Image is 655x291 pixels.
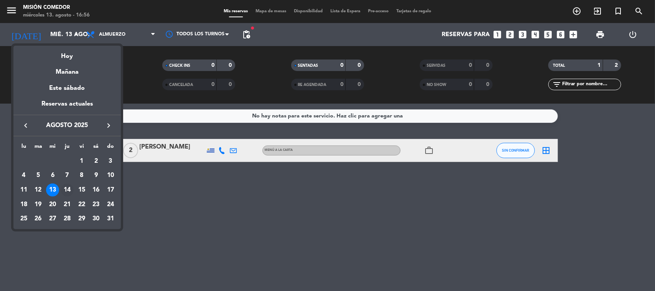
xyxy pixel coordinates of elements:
div: 25 [17,212,30,225]
div: 6 [46,169,59,182]
td: 13 de agosto de 2025 [45,183,60,197]
td: 21 de agosto de 2025 [60,197,74,212]
td: 6 de agosto de 2025 [45,168,60,183]
td: 27 de agosto de 2025 [45,212,60,227]
div: 4 [17,169,30,182]
td: 23 de agosto de 2025 [89,197,104,212]
div: 21 [61,198,74,211]
td: 14 de agosto de 2025 [60,183,74,197]
div: 19 [32,198,45,211]
div: Reservas actuales [13,99,121,115]
td: 29 de agosto de 2025 [74,212,89,227]
div: 29 [75,212,88,225]
td: 22 de agosto de 2025 [74,197,89,212]
div: 24 [104,198,117,211]
td: 30 de agosto de 2025 [89,212,104,227]
td: 17 de agosto de 2025 [103,183,118,197]
span: agosto 2025 [33,121,102,131]
div: 17 [104,184,117,197]
div: 11 [17,184,30,197]
td: 5 de agosto de 2025 [31,168,46,183]
div: 27 [46,212,59,225]
td: 15 de agosto de 2025 [74,183,89,197]
td: AGO. [16,154,74,169]
td: 10 de agosto de 2025 [103,168,118,183]
td: 11 de agosto de 2025 [16,183,31,197]
div: 5 [32,169,45,182]
td: 3 de agosto de 2025 [103,154,118,169]
td: 26 de agosto de 2025 [31,212,46,227]
td: 25 de agosto de 2025 [16,212,31,227]
div: 26 [32,212,45,225]
div: 16 [89,184,102,197]
div: Hoy [13,46,121,61]
i: keyboard_arrow_left [21,121,30,130]
th: sábado [89,142,104,154]
td: 4 de agosto de 2025 [16,168,31,183]
div: 13 [46,184,59,197]
div: Mañana [13,61,121,77]
div: 3 [104,155,117,168]
td: 9 de agosto de 2025 [89,168,104,183]
td: 7 de agosto de 2025 [60,168,74,183]
div: 1 [75,155,88,168]
div: 9 [89,169,102,182]
div: 12 [32,184,45,197]
div: 15 [75,184,88,197]
td: 12 de agosto de 2025 [31,183,46,197]
th: lunes [16,142,31,154]
td: 28 de agosto de 2025 [60,212,74,227]
th: martes [31,142,46,154]
td: 31 de agosto de 2025 [103,212,118,227]
div: 20 [46,198,59,211]
div: 8 [75,169,88,182]
th: viernes [74,142,89,154]
td: 8 de agosto de 2025 [74,168,89,183]
button: keyboard_arrow_right [102,121,115,131]
div: 23 [89,198,102,211]
i: keyboard_arrow_right [104,121,113,130]
th: miércoles [45,142,60,154]
div: 22 [75,198,88,211]
td: 16 de agosto de 2025 [89,183,104,197]
div: 14 [61,184,74,197]
td: 19 de agosto de 2025 [31,197,46,212]
div: 31 [104,212,117,225]
th: jueves [60,142,74,154]
button: keyboard_arrow_left [19,121,33,131]
th: domingo [103,142,118,154]
div: 18 [17,198,30,211]
div: Este sábado [13,78,121,99]
div: 2 [89,155,102,168]
div: 10 [104,169,117,182]
td: 2 de agosto de 2025 [89,154,104,169]
td: 18 de agosto de 2025 [16,197,31,212]
td: 1 de agosto de 2025 [74,154,89,169]
td: 24 de agosto de 2025 [103,197,118,212]
td: 20 de agosto de 2025 [45,197,60,212]
div: 7 [61,169,74,182]
div: 30 [89,212,102,225]
div: 28 [61,212,74,225]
